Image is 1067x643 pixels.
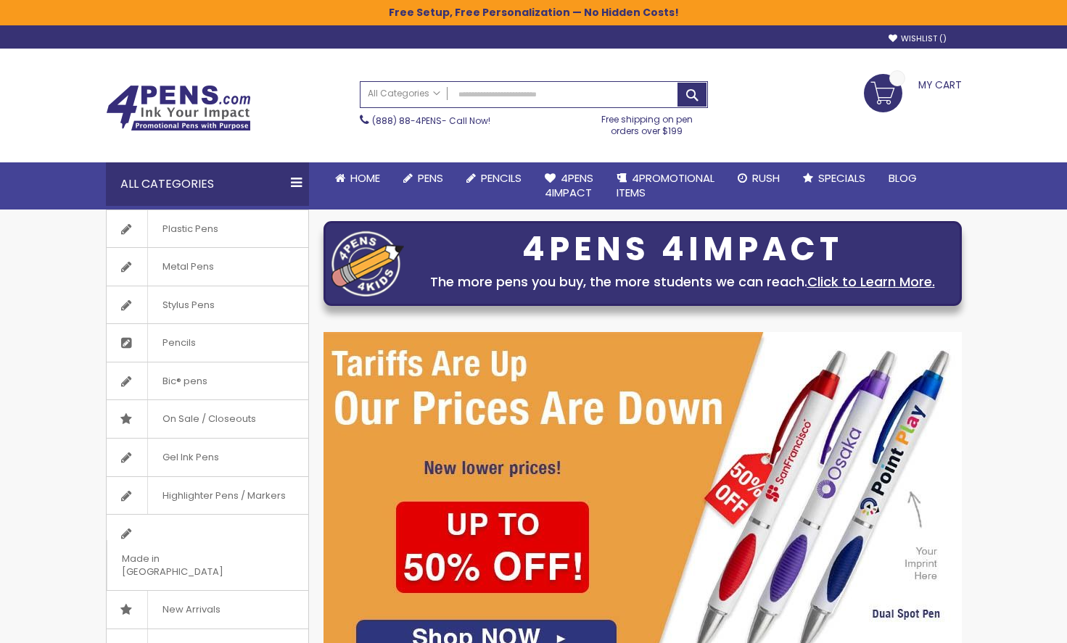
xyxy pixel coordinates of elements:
span: Specials [818,170,865,186]
a: All Categories [361,82,448,106]
span: 4Pens 4impact [545,170,593,200]
img: four_pen_logo.png [331,231,404,296]
span: Gel Ink Pens [147,439,234,476]
a: Pens [392,162,455,194]
span: Rush [752,170,780,186]
span: New Arrivals [147,591,235,629]
span: Plastic Pens [147,210,233,248]
span: On Sale / Closeouts [147,400,271,438]
a: Plastic Pens [107,210,308,248]
span: Stylus Pens [147,286,229,324]
a: Pencils [455,162,533,194]
span: Highlighter Pens / Markers [147,477,300,515]
span: Pencils [147,324,210,362]
div: Free shipping on pen orders over $199 [586,108,708,137]
a: 4PROMOTIONALITEMS [605,162,726,210]
a: Metal Pens [107,248,308,286]
img: 4Pens Custom Pens and Promotional Products [106,85,251,131]
a: Rush [726,162,791,194]
a: Blog [877,162,928,194]
span: Home [350,170,380,186]
a: Specials [791,162,877,194]
a: (888) 88-4PENS [372,115,442,127]
a: New Arrivals [107,591,308,629]
div: All Categories [106,162,309,206]
a: Pencils [107,324,308,362]
span: Blog [889,170,917,186]
div: 4PENS 4IMPACT [411,234,954,265]
span: - Call Now! [372,115,490,127]
a: 4Pens4impact [533,162,605,210]
a: Wishlist [889,33,947,44]
a: Click to Learn More. [807,273,935,291]
span: 4PROMOTIONAL ITEMS [617,170,714,200]
span: Made in [GEOGRAPHIC_DATA] [107,540,272,590]
span: Pens [418,170,443,186]
span: Bic® pens [147,362,222,400]
div: The more pens you buy, the more students we can reach. [411,272,954,292]
span: Metal Pens [147,248,228,286]
span: All Categories [368,88,440,99]
a: Bic® pens [107,362,308,400]
a: On Sale / Closeouts [107,400,308,438]
a: Gel Ink Pens [107,439,308,476]
a: Made in [GEOGRAPHIC_DATA] [107,515,308,590]
a: Home [324,162,392,194]
a: Stylus Pens [107,286,308,324]
a: Highlighter Pens / Markers [107,477,308,515]
span: Pencils [481,170,522,186]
